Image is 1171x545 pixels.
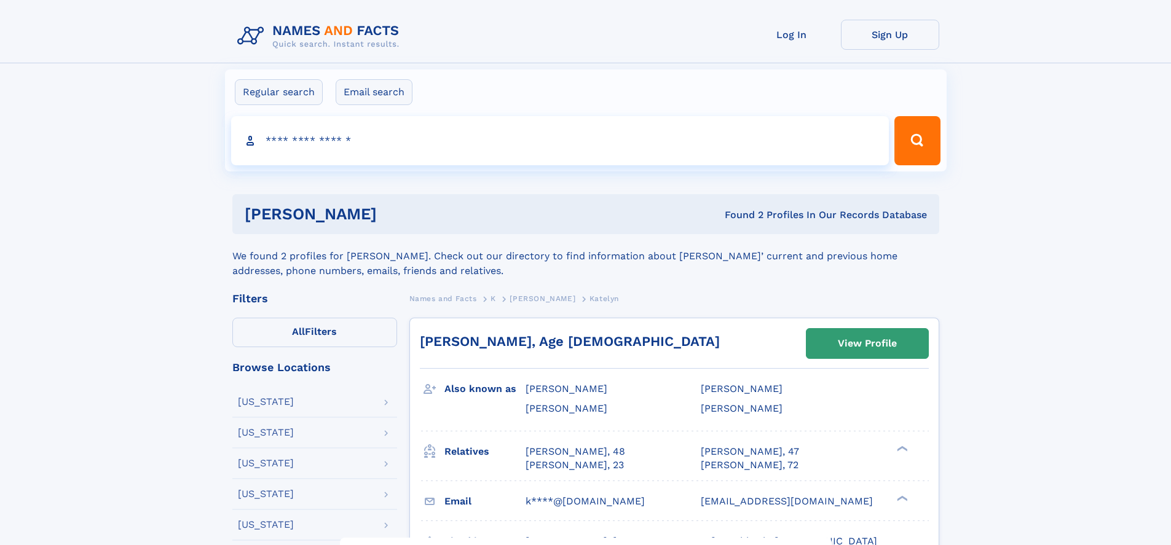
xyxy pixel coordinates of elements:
h3: Relatives [444,441,526,462]
a: Sign Up [841,20,939,50]
div: [US_STATE] [238,489,294,499]
a: [PERSON_NAME] [510,291,575,306]
a: Names and Facts [409,291,477,306]
div: [US_STATE] [238,428,294,437]
a: [PERSON_NAME], 72 [701,458,798,472]
h3: Email [444,491,526,512]
a: [PERSON_NAME], Age [DEMOGRAPHIC_DATA] [420,334,720,349]
span: [PERSON_NAME] [701,383,783,394]
div: [US_STATE] [238,520,294,530]
a: [PERSON_NAME], 48 [526,445,625,458]
a: [PERSON_NAME], 47 [701,445,799,458]
button: Search Button [894,116,940,165]
span: [PERSON_NAME] [526,402,607,414]
div: ❯ [894,494,909,502]
div: ❯ [894,444,909,452]
img: Logo Names and Facts [232,20,409,53]
div: Found 2 Profiles In Our Records Database [551,208,927,222]
div: [US_STATE] [238,397,294,407]
span: Katelyn [589,294,619,303]
h1: [PERSON_NAME] [245,206,551,222]
label: Email search [336,79,412,105]
a: K [491,291,496,306]
a: Log In [743,20,841,50]
h3: Also known as [444,378,526,399]
input: search input [231,116,889,165]
span: K [491,294,496,303]
span: [PERSON_NAME] [510,294,575,303]
span: All [292,326,305,337]
label: Regular search [235,79,323,105]
div: View Profile [838,329,897,358]
div: Browse Locations [232,362,397,373]
span: [EMAIL_ADDRESS][DOMAIN_NAME] [701,495,873,507]
span: [PERSON_NAME] [526,383,607,394]
div: We found 2 profiles for [PERSON_NAME]. Check out our directory to find information about [PERSON_... [232,234,939,278]
span: [PERSON_NAME] [701,402,783,414]
div: Filters [232,293,397,304]
label: Filters [232,318,397,347]
a: View Profile [806,329,928,358]
div: [US_STATE] [238,458,294,468]
a: [PERSON_NAME], 23 [526,458,624,472]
